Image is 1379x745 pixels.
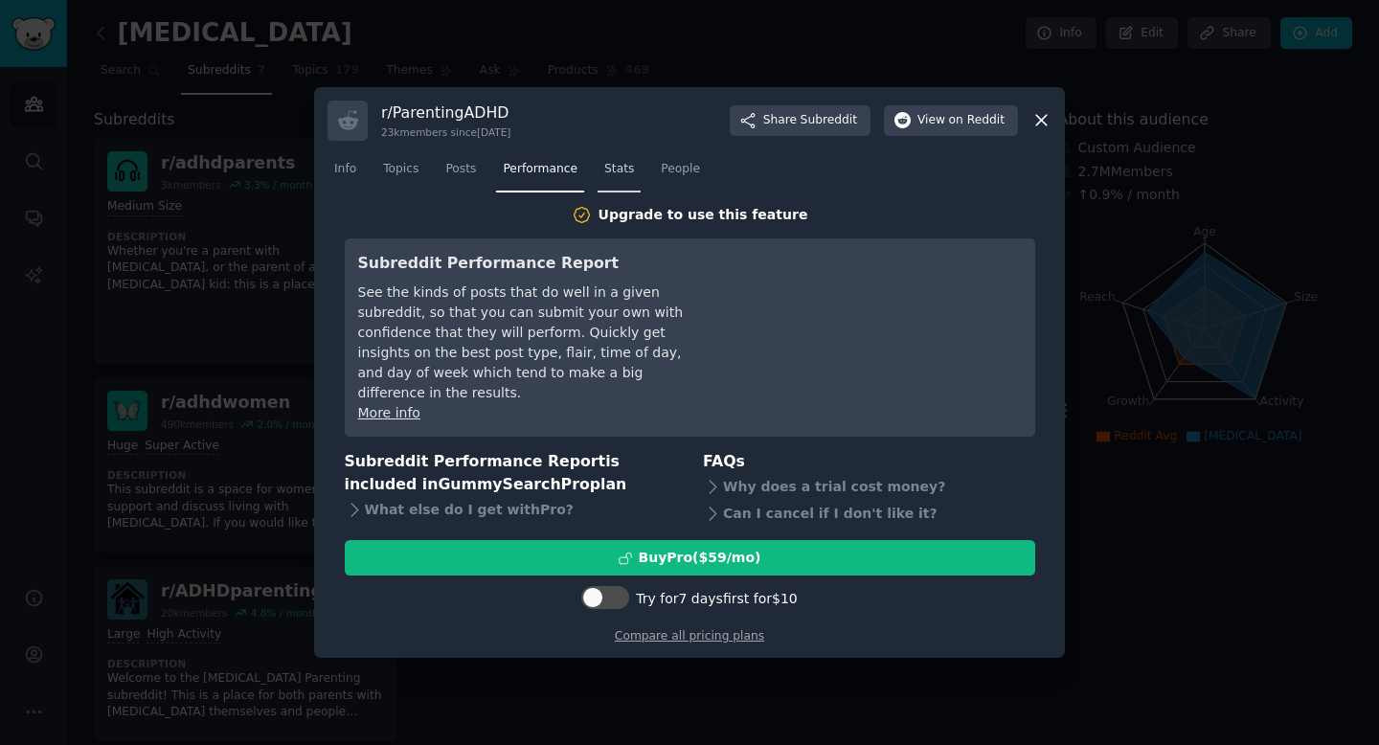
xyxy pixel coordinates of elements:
[661,161,700,178] span: People
[801,112,857,129] span: Subreddit
[439,154,483,193] a: Posts
[639,548,761,568] div: Buy Pro ($ 59 /mo )
[496,154,584,193] a: Performance
[917,112,1005,129] span: View
[381,125,510,139] div: 23k members since [DATE]
[438,475,589,493] span: GummySearch Pro
[735,252,1022,395] iframe: YouTube video player
[703,450,1035,474] h3: FAQs
[703,473,1035,500] div: Why does a trial cost money?
[334,161,356,178] span: Info
[654,154,707,193] a: People
[884,105,1018,136] button: Viewon Reddit
[345,540,1035,576] button: BuyPro($59/mo)
[358,282,708,403] div: See the kinds of posts that do well in a given subreddit, so that you can submit your own with co...
[763,112,857,129] span: Share
[445,161,476,178] span: Posts
[503,161,577,178] span: Performance
[328,154,363,193] a: Info
[598,154,641,193] a: Stats
[358,405,420,420] a: More info
[358,252,708,276] h3: Subreddit Performance Report
[730,105,870,136] button: ShareSubreddit
[636,589,797,609] div: Try for 7 days first for $10
[949,112,1005,129] span: on Reddit
[345,450,677,497] h3: Subreddit Performance Report is included in plan
[615,629,764,643] a: Compare all pricing plans
[703,500,1035,527] div: Can I cancel if I don't like it?
[345,497,677,524] div: What else do I get with Pro ?
[599,205,808,225] div: Upgrade to use this feature
[381,102,510,123] h3: r/ ParentingADHD
[376,154,425,193] a: Topics
[604,161,634,178] span: Stats
[383,161,418,178] span: Topics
